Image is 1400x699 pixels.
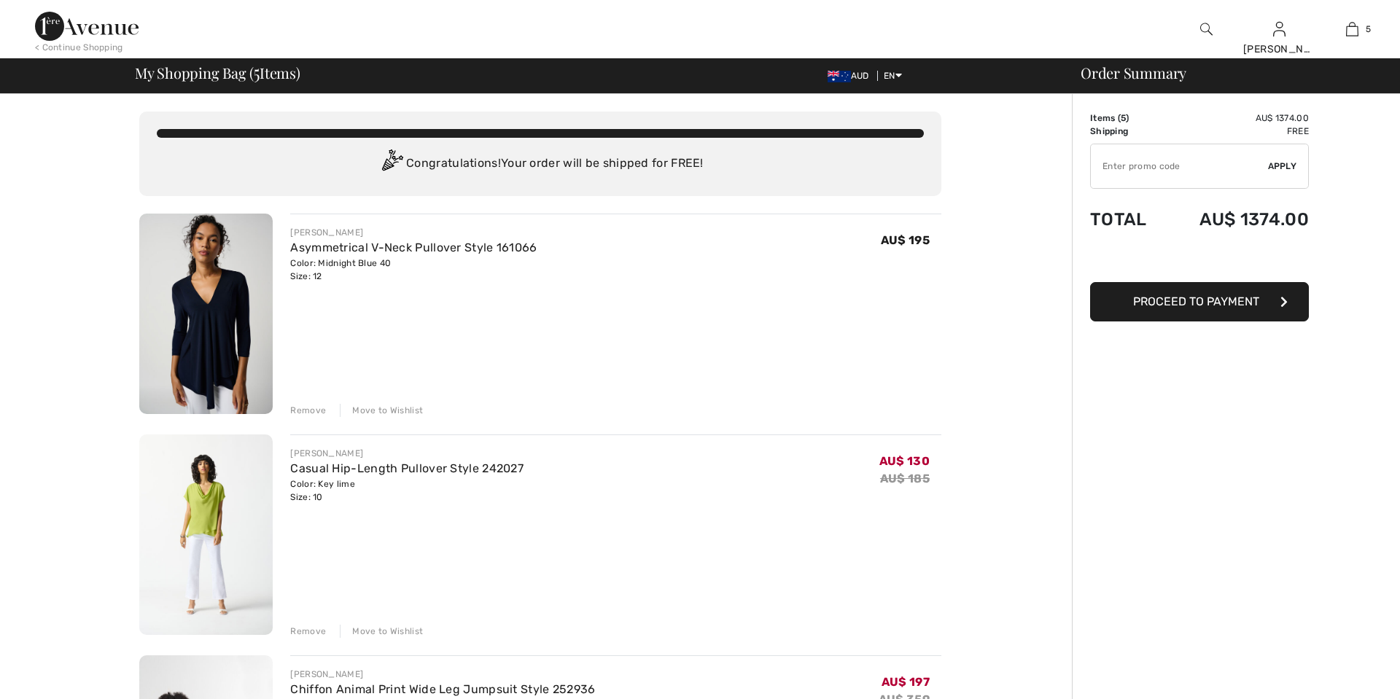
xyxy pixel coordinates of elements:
[290,257,537,283] div: Color: Midnight Blue 40 Size: 12
[1308,655,1385,692] iframe: Opens a widget where you can find more information
[1200,20,1213,38] img: search the website
[139,434,273,635] img: Casual Hip-Length Pullover Style 242027
[254,62,260,81] span: 5
[290,668,595,681] div: [PERSON_NAME]
[1090,195,1164,244] td: Total
[290,625,326,638] div: Remove
[290,461,524,475] a: Casual Hip-Length Pullover Style 242027
[139,214,273,414] img: Asymmetrical V-Neck Pullover Style 161066
[290,404,326,417] div: Remove
[1063,66,1391,80] div: Order Summary
[881,233,930,247] span: AU$ 195
[1243,42,1315,57] div: [PERSON_NAME]
[290,241,537,254] a: Asymmetrical V-Neck Pullover Style 161066
[1090,125,1164,138] td: Shipping
[880,472,930,485] s: AU$ 185
[1121,113,1126,123] span: 5
[35,41,123,54] div: < Continue Shopping
[1316,20,1388,38] a: 5
[828,71,851,82] img: Australian Dollar
[884,71,902,81] span: EN
[35,12,139,41] img: 1ère Avenue
[1090,112,1164,125] td: Items ( )
[1273,20,1286,38] img: My Info
[377,149,406,179] img: Congratulation2.svg
[340,404,423,417] div: Move to Wishlist
[1268,160,1297,173] span: Apply
[290,447,524,460] div: [PERSON_NAME]
[290,477,524,504] div: Color: Key lime Size: 10
[828,71,875,81] span: AUD
[135,66,300,80] span: My Shopping Bag ( Items)
[1133,294,1259,308] span: Proceed to Payment
[1346,20,1358,38] img: My Bag
[1090,244,1309,277] iframe: PayPal
[290,226,537,239] div: [PERSON_NAME]
[1091,144,1268,188] input: Promo code
[1273,22,1286,36] a: Sign In
[1090,282,1309,321] button: Proceed to Payment
[340,625,423,638] div: Move to Wishlist
[157,149,924,179] div: Congratulations! Your order will be shipped for FREE!
[882,675,930,689] span: AU$ 197
[1366,23,1371,36] span: 5
[1164,112,1309,125] td: AU$ 1374.00
[1164,195,1309,244] td: AU$ 1374.00
[1164,125,1309,138] td: Free
[879,454,930,468] span: AU$ 130
[290,682,595,696] a: Chiffon Animal Print Wide Leg Jumpsuit Style 252936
